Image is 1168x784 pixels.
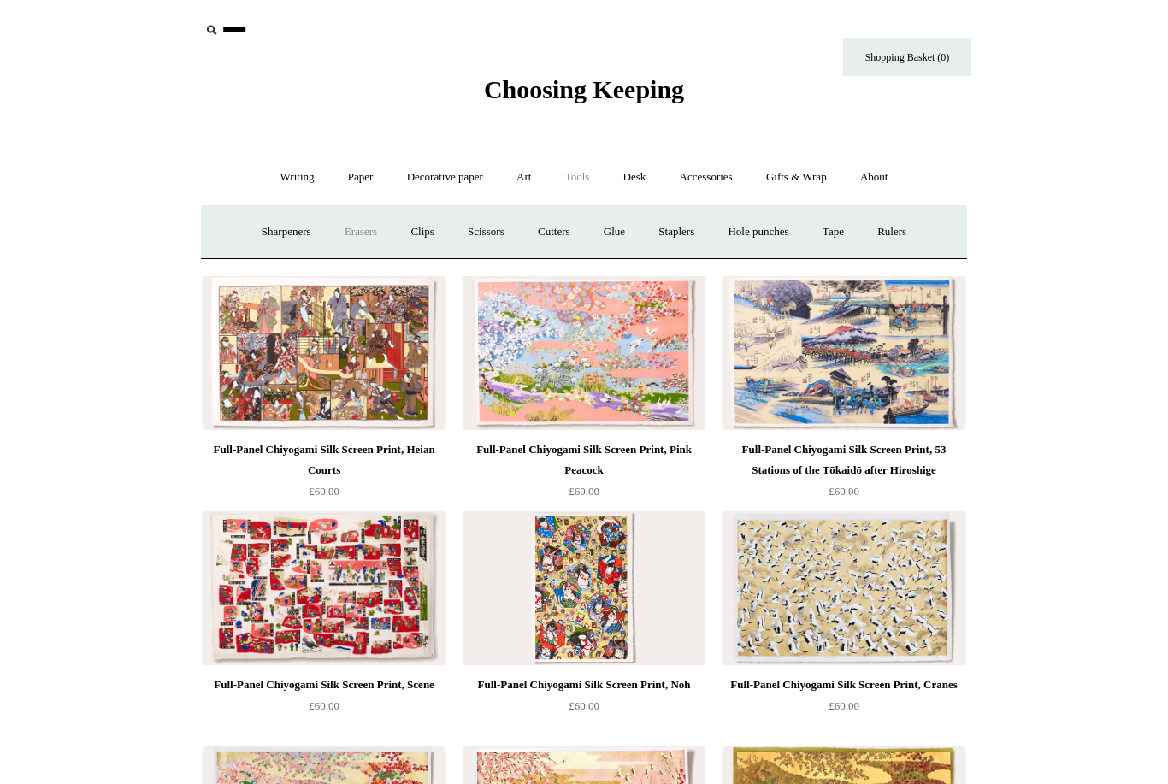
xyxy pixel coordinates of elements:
[643,209,710,255] a: Staplers
[608,155,662,200] a: Desk
[463,439,705,510] a: Full-Panel Chiyogami Silk Screen Print, Pink Peacock £60.00
[807,209,859,255] a: Tape
[550,155,605,200] a: Tools
[203,276,445,430] a: Full-Panel Chiyogami Silk Screen Print, Heian Courts Full-Panel Chiyogami Silk Screen Print, Heia...
[829,699,859,712] span: £60.00
[723,439,965,510] a: Full-Panel Chiyogami Silk Screen Print, 53 Stations of the Tōkaidō after Hiroshige £60.00
[484,75,684,103] span: Choosing Keeping
[203,439,445,510] a: Full-Panel Chiyogami Silk Screen Print, Heian Courts £60.00
[569,699,599,712] span: £60.00
[664,155,748,200] a: Accessories
[845,155,904,200] a: About
[309,485,339,498] span: £60.00
[207,675,441,695] div: Full-Panel Chiyogami Silk Screen Print, Scene
[203,511,445,665] img: Full-Panel Chiyogami Silk Screen Print, Scene
[329,209,392,255] a: Erasers
[501,155,546,200] a: Art
[723,511,965,665] img: Full-Panel Chiyogami Silk Screen Print, Cranes
[207,439,441,480] div: Full-Panel Chiyogami Silk Screen Print, Heian Courts
[452,209,520,255] a: Scissors
[723,276,965,430] img: Full-Panel Chiyogami Silk Screen Print, 53 Stations of the Tōkaidō after Hiroshige
[862,209,922,255] a: Rulers
[723,675,965,745] a: Full-Panel Chiyogami Silk Screen Print, Cranes £60.00
[723,511,965,665] a: Full-Panel Chiyogami Silk Screen Print, Cranes Full-Panel Chiyogami Silk Screen Print, Cranes
[246,209,327,255] a: Sharpeners
[309,699,339,712] span: £60.00
[829,485,859,498] span: £60.00
[569,485,599,498] span: £60.00
[727,675,961,695] div: Full-Panel Chiyogami Silk Screen Print, Cranes
[463,511,705,665] a: Full-Panel Chiyogami Silk Screen Print, Noh Full-Panel Chiyogami Silk Screen Print, Noh
[463,511,705,665] img: Full-Panel Chiyogami Silk Screen Print, Noh
[463,276,705,430] img: Full-Panel Chiyogami Silk Screen Print, Pink Peacock
[392,155,498,200] a: Decorative paper
[333,155,389,200] a: Paper
[484,89,684,101] a: Choosing Keeping
[467,439,701,480] div: Full-Panel Chiyogami Silk Screen Print, Pink Peacock
[203,511,445,665] a: Full-Panel Chiyogami Silk Screen Print, Scene Full-Panel Chiyogami Silk Screen Print, Scene
[588,209,640,255] a: Glue
[203,675,445,745] a: Full-Panel Chiyogami Silk Screen Print, Scene £60.00
[723,276,965,430] a: Full-Panel Chiyogami Silk Screen Print, 53 Stations of the Tōkaidō after Hiroshige Full-Panel Chi...
[751,155,842,200] a: Gifts & Wrap
[463,276,705,430] a: Full-Panel Chiyogami Silk Screen Print, Pink Peacock Full-Panel Chiyogami Silk Screen Print, Pink...
[522,209,586,255] a: Cutters
[727,439,961,480] div: Full-Panel Chiyogami Silk Screen Print, 53 Stations of the Tōkaidō after Hiroshige
[265,155,330,200] a: Writing
[395,209,449,255] a: Clips
[203,276,445,430] img: Full-Panel Chiyogami Silk Screen Print, Heian Courts
[712,209,804,255] a: Hole punches
[463,675,705,745] a: Full-Panel Chiyogami Silk Screen Print, Noh £60.00
[467,675,701,695] div: Full-Panel Chiyogami Silk Screen Print, Noh
[843,38,971,76] a: Shopping Basket (0)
